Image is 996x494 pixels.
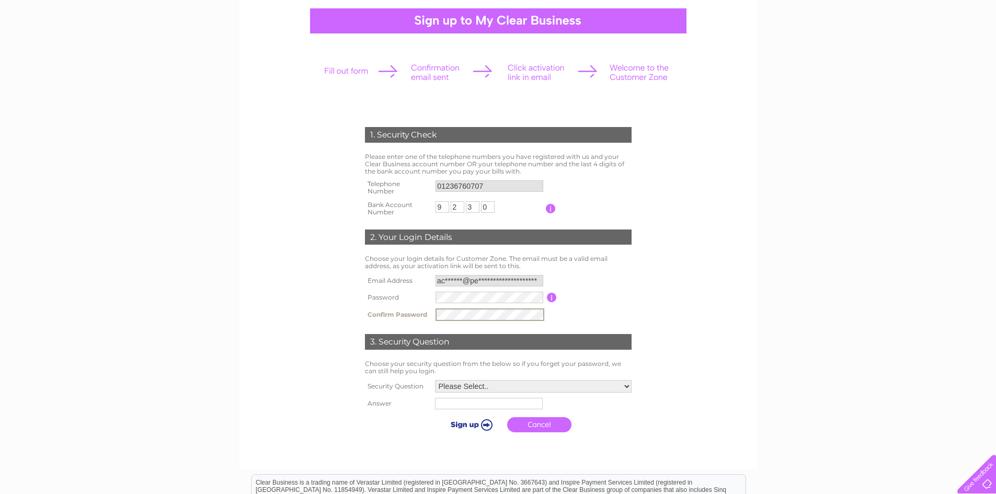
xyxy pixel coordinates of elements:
td: Please enter one of the telephone numbers you have registered with us and your Clear Business acc... [362,151,634,177]
th: Password [362,289,433,306]
input: Submit [438,417,502,432]
div: 3. Security Question [365,334,632,350]
a: Telecoms [867,44,899,52]
a: Blog [905,44,920,52]
th: Confirm Password [362,306,433,324]
a: Log out [961,44,986,52]
td: Choose your security question from the below so if you forget your password, we can still help yo... [362,358,634,377]
div: 2. Your Login Details [365,229,632,245]
a: Contact [926,44,952,52]
input: Information [547,293,557,302]
a: Water [812,44,832,52]
th: Security Question [362,377,432,395]
td: Choose your login details for Customer Zone. The email must be a valid email address, as your act... [362,252,634,272]
th: Bank Account Number [362,198,433,219]
div: 1. Security Check [365,127,632,143]
input: Information [546,204,556,213]
div: Clear Business is a trading name of Verastar Limited (registered in [GEOGRAPHIC_DATA] No. 3667643... [251,6,746,51]
a: Cancel [507,417,571,432]
img: logo.png [35,27,88,59]
th: Answer [362,395,432,412]
a: Energy [838,44,861,52]
th: Telephone Number [362,177,433,198]
th: Email Address [362,272,433,289]
a: 0333 014 3131 [799,5,871,18]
